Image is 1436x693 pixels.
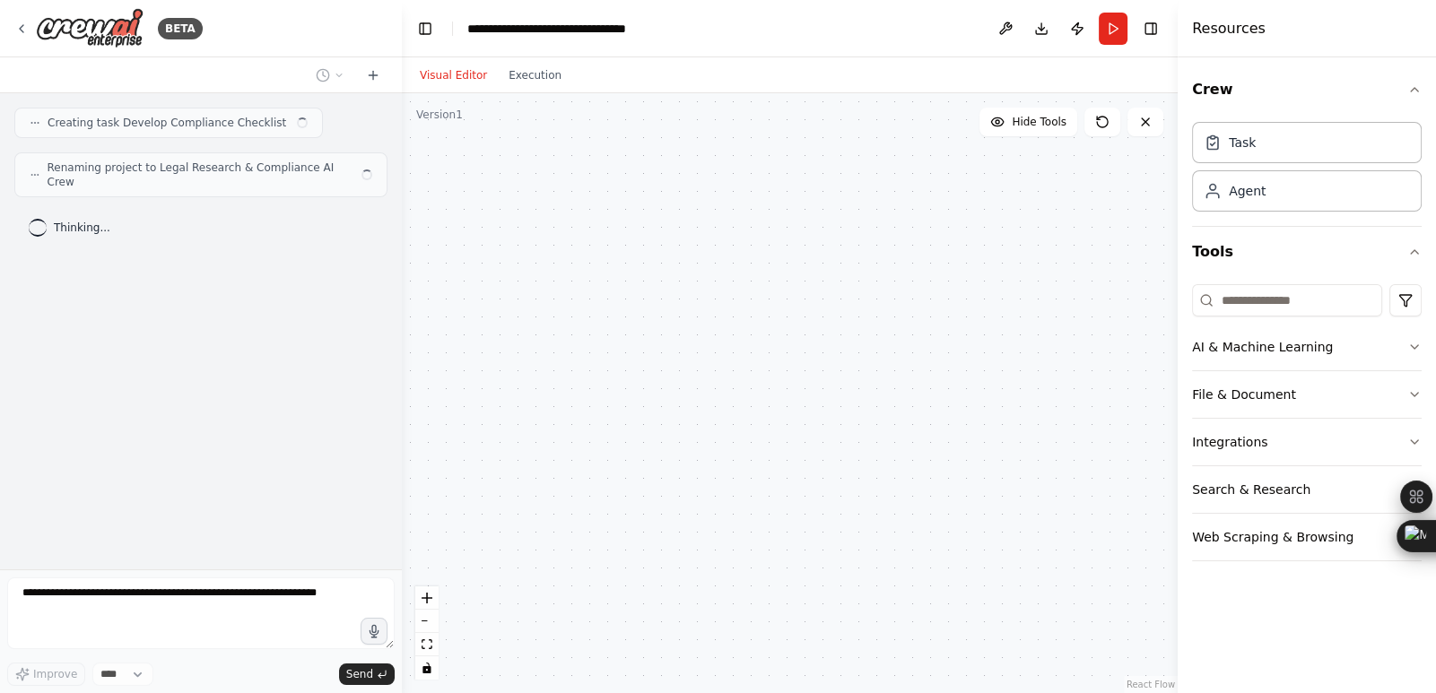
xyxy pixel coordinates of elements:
img: Logo [36,8,144,48]
span: Creating task Develop Compliance Checklist [48,116,286,130]
button: Click to speak your automation idea [361,618,387,645]
span: Thinking... [54,221,110,235]
span: Send [346,667,373,681]
span: Renaming project to Legal Research & Compliance AI Crew [48,160,352,189]
div: Tools [1192,277,1422,576]
span: Improve [33,667,77,681]
div: BETA [158,18,203,39]
button: Send [339,663,395,685]
button: Execution [498,65,572,86]
button: zoom out [415,610,439,633]
button: Start a new chat [359,65,387,86]
button: Hide left sidebar [413,16,438,41]
button: Web Scraping & Browsing [1192,514,1422,560]
div: Agent [1229,182,1266,200]
a: React Flow attribution [1127,680,1175,689]
div: React Flow controls [415,586,439,680]
button: Integrations [1192,419,1422,465]
button: AI & Machine Learning [1192,324,1422,370]
button: File & Document [1192,371,1422,418]
div: Crew [1192,115,1422,226]
button: Crew [1192,65,1422,115]
span: Hide Tools [1012,115,1066,129]
button: zoom in [415,586,439,610]
button: Visual Editor [409,65,498,86]
button: Search & Research [1192,466,1422,513]
div: Version 1 [416,108,463,122]
button: fit view [415,633,439,656]
h4: Resources [1192,18,1266,39]
button: Hide right sidebar [1138,16,1163,41]
button: Tools [1192,227,1422,277]
button: Switch to previous chat [309,65,352,86]
button: toggle interactivity [415,656,439,680]
nav: breadcrumb [467,20,669,38]
button: Improve [7,663,85,686]
button: Hide Tools [979,108,1077,136]
div: Task [1229,134,1256,152]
